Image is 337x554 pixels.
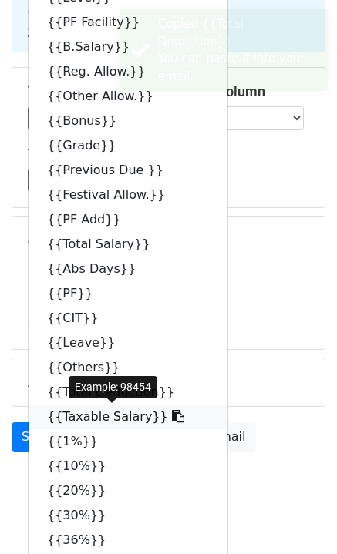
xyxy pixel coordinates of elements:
[260,480,337,554] iframe: Chat Widget
[29,503,227,528] a: {{30%}}
[29,35,227,59] a: {{B.Salary}}
[29,429,227,454] a: {{1%}}
[180,83,310,100] h5: Email column
[29,84,227,109] a: {{Other Allow.}}
[29,405,227,429] a: {{Taxable Salary}}
[69,376,157,398] div: Example: 98454
[29,331,227,355] a: {{Leave}}
[29,207,227,232] a: {{PF Add}}
[29,528,227,552] a: {{36%}}
[29,478,227,503] a: {{20%}}
[29,10,227,35] a: {{PF Facility}}
[29,306,227,331] a: {{CIT}}
[29,380,227,405] a: {{Total Deduction}}
[29,454,227,478] a: {{10%}}
[158,15,322,85] div: Copied {{Total Deduction}}. You can paste it into your email.
[29,158,227,183] a: {{Previous Due }}
[12,422,62,452] a: Send
[29,281,227,306] a: {{PF}}
[29,109,227,133] a: {{Bonus}}
[29,183,227,207] a: {{Festival Allow.}}
[29,257,227,281] a: {{Abs Days}}
[29,232,227,257] a: {{Total Salary}}
[29,133,227,158] a: {{Grade}}
[29,355,227,380] a: {{Others}}
[29,59,227,84] a: {{Reg. Allow.}}
[15,7,322,42] div: 1. Write your email in Gmail 2. Click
